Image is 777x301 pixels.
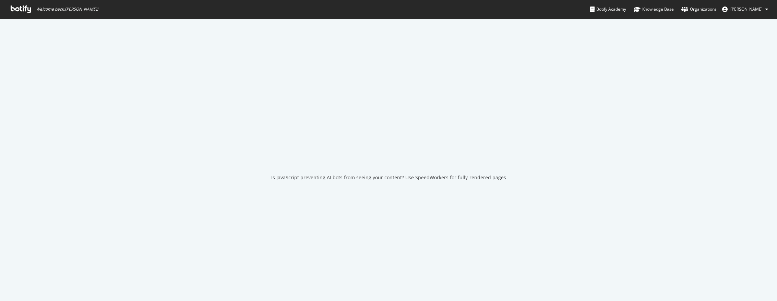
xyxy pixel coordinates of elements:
[36,7,98,12] span: Welcome back, [PERSON_NAME] !
[634,6,674,13] div: Knowledge Base
[730,6,763,12] span: Boris Kuslitskiy
[681,6,717,13] div: Organizations
[590,6,626,13] div: Botify Academy
[717,4,774,15] button: [PERSON_NAME]
[364,139,413,163] div: animation
[271,174,506,181] div: Is JavaScript preventing AI bots from seeing your content? Use SpeedWorkers for fully-rendered pages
